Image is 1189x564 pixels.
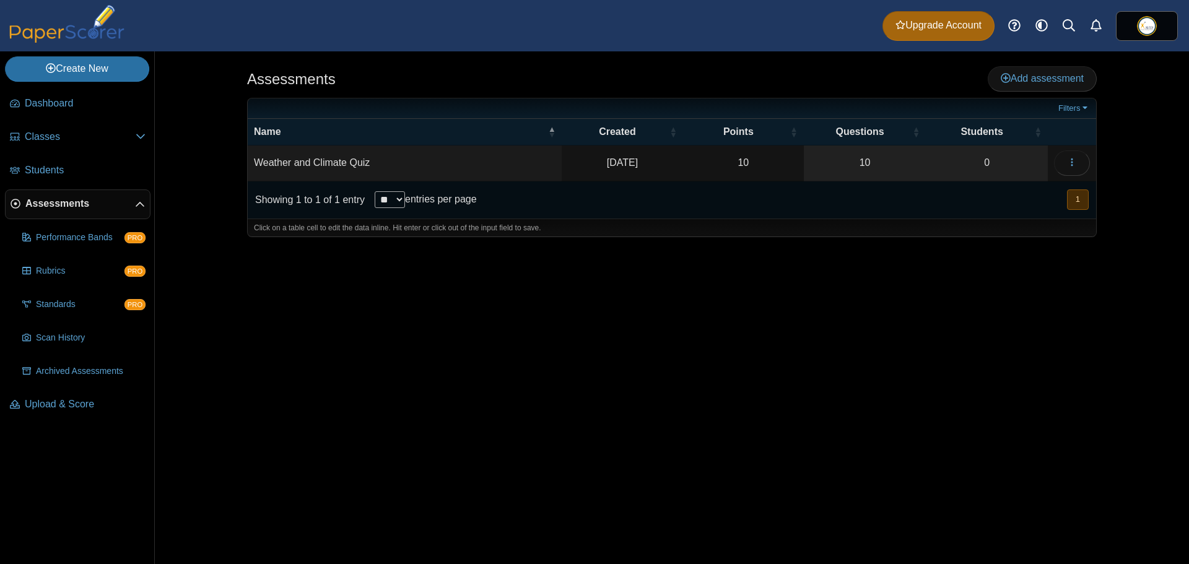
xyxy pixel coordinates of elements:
a: 0 [926,145,1048,180]
nav: pagination [1066,189,1089,210]
a: PaperScorer [5,34,129,45]
span: Name : Activate to invert sorting [548,126,555,138]
a: 10 [804,145,926,180]
div: Showing 1 to 1 of 1 entry [248,181,365,219]
span: Name [254,125,546,139]
span: Add assessment [1001,73,1084,84]
span: Created : Activate to sort [669,126,677,138]
img: PaperScorer [5,5,129,43]
a: ps.RAZFeFw2muWrSZVB [1116,11,1178,41]
span: Students : Activate to sort [1034,126,1042,138]
span: Upgrade Account [895,19,982,32]
a: Assessments [5,189,150,219]
h1: Assessments [247,69,336,90]
span: Archived Assessments [36,365,146,378]
span: Students [25,163,146,177]
span: Classes [25,130,136,144]
label: entries per page [405,194,477,204]
span: Points : Activate to sort [790,126,798,138]
button: 1 [1067,189,1089,210]
a: Filters [1055,102,1093,115]
span: Rubrics [36,265,124,277]
td: Weather and Climate Quiz [248,145,562,181]
span: Questions [810,125,910,139]
a: Performance Bands PRO [17,223,150,253]
span: Performance Bands [36,232,124,244]
img: ps.RAZFeFw2muWrSZVB [1137,16,1157,36]
a: Classes [5,123,150,152]
span: Scan History [36,332,146,344]
a: Alerts [1082,12,1110,40]
a: Create New [5,56,149,81]
span: Nicholas Ebner [1137,16,1157,36]
a: Add assessment [988,66,1097,91]
a: Upload & Score [5,390,150,420]
span: PRO [124,299,146,310]
a: Students [5,156,150,186]
a: Dashboard [5,89,150,119]
a: Archived Assessments [17,357,150,386]
time: Mar 4, 2025 at 1:12 PM [607,157,638,168]
a: Rubrics PRO [17,256,150,286]
span: PRO [124,266,146,277]
td: 10 [683,145,804,181]
span: Points [689,125,788,139]
span: Created [568,125,667,139]
span: Standards [36,298,124,311]
span: PRO [124,232,146,243]
span: Questions : Activate to sort [912,126,920,138]
span: Assessments [25,197,135,210]
span: Dashboard [25,97,146,110]
a: Upgrade Account [882,11,995,41]
div: Click on a table cell to edit the data inline. Hit enter or click out of the input field to save. [248,219,1096,237]
a: Scan History [17,323,150,353]
span: Students [932,125,1032,139]
a: Standards PRO [17,290,150,319]
span: Upload & Score [25,397,146,411]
